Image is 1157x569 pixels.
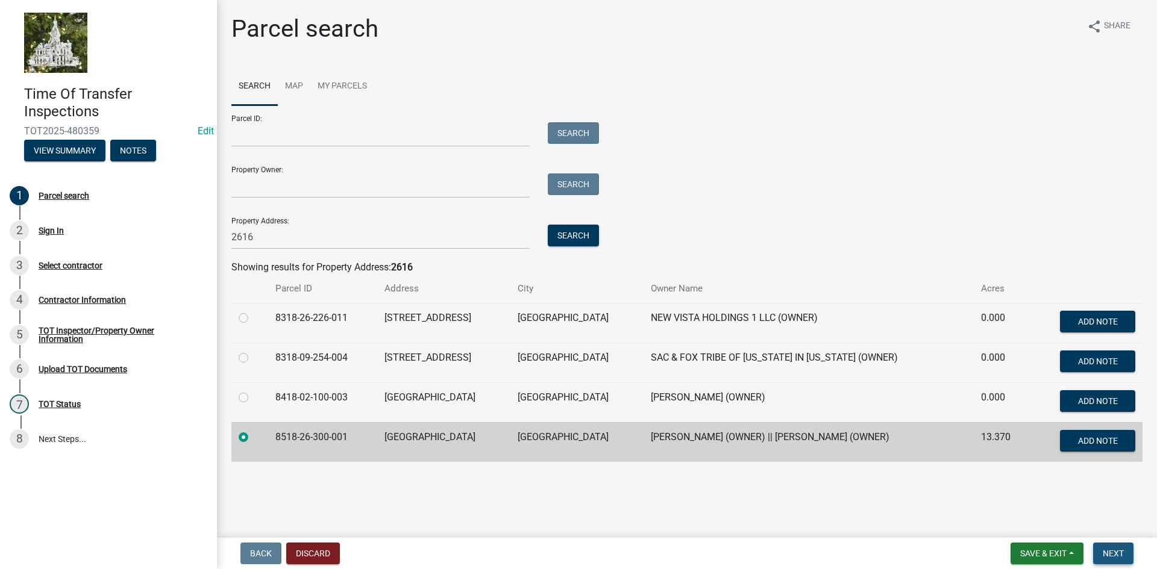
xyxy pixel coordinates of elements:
[10,394,29,414] div: 7
[1087,19,1102,34] i: share
[377,382,510,422] td: [GEOGRAPHIC_DATA]
[644,422,974,462] td: [PERSON_NAME] (OWNER) || [PERSON_NAME] (OWNER)
[1020,549,1067,558] span: Save & Exit
[110,146,156,156] wm-modal-confirm: Notes
[268,275,378,303] th: Parcel ID
[1011,543,1083,564] button: Save & Exit
[39,400,81,408] div: TOT Status
[10,429,29,449] div: 8
[1077,435,1117,445] span: Add Note
[644,303,974,343] td: NEW VISTA HOLDINGS 1 LLC (OWNER)
[377,343,510,382] td: [STREET_ADDRESS]
[1077,396,1117,405] span: Add Note
[10,290,29,309] div: 4
[39,365,127,373] div: Upload TOT Documents
[24,13,87,73] img: Marshall County, Iowa
[10,359,29,379] div: 6
[39,326,198,343] div: TOT Inspector/Property Owner Information
[10,256,29,275] div: 3
[250,549,272,558] span: Back
[644,343,974,382] td: SAC & FOX TRIBE OF [US_STATE] IN [US_STATE] (OWNER)
[1060,390,1135,412] button: Add Note
[24,140,105,161] button: View Summary
[10,325,29,344] div: 5
[310,67,374,106] a: My Parcels
[1077,356,1117,365] span: Add Note
[510,422,644,462] td: [GEOGRAPHIC_DATA]
[510,275,644,303] th: City
[10,221,29,240] div: 2
[1077,316,1117,326] span: Add Note
[548,122,599,144] button: Search
[231,260,1143,275] div: Showing results for Property Address:
[231,14,378,43] h1: Parcel search
[377,303,510,343] td: [STREET_ADDRESS]
[24,125,193,137] span: TOT2025-480359
[286,543,340,564] button: Discard
[39,296,126,304] div: Contractor Information
[974,382,1029,422] td: 0.000
[1060,350,1135,372] button: Add Note
[377,422,510,462] td: [GEOGRAPHIC_DATA]
[39,226,64,235] div: Sign In
[1060,311,1135,332] button: Add Note
[548,173,599,195] button: Search
[644,275,974,303] th: Owner Name
[1060,430,1135,452] button: Add Note
[10,186,29,205] div: 1
[268,422,378,462] td: 8518-26-300-001
[974,422,1029,462] td: 13.370
[510,343,644,382] td: [GEOGRAPHIC_DATA]
[268,343,378,382] td: 8318-09-254-004
[110,140,156,161] button: Notes
[1093,543,1133,564] button: Next
[278,67,310,106] a: Map
[198,125,214,137] wm-modal-confirm: Edit Application Number
[240,543,281,564] button: Back
[1077,14,1140,38] button: shareShare
[510,303,644,343] td: [GEOGRAPHIC_DATA]
[231,67,278,106] a: Search
[1103,549,1124,558] span: Next
[391,261,413,273] strong: 2616
[268,382,378,422] td: 8418-02-100-003
[268,303,378,343] td: 8318-26-226-011
[510,382,644,422] td: [GEOGRAPHIC_DATA]
[24,146,105,156] wm-modal-confirm: Summary
[644,382,974,422] td: [PERSON_NAME] (OWNER)
[548,225,599,246] button: Search
[24,86,207,120] h4: Time Of Transfer Inspections
[39,261,102,270] div: Select contractor
[974,275,1029,303] th: Acres
[974,303,1029,343] td: 0.000
[198,125,214,137] a: Edit
[39,191,89,200] div: Parcel search
[377,275,510,303] th: Address
[974,343,1029,382] td: 0.000
[1104,19,1130,34] span: Share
